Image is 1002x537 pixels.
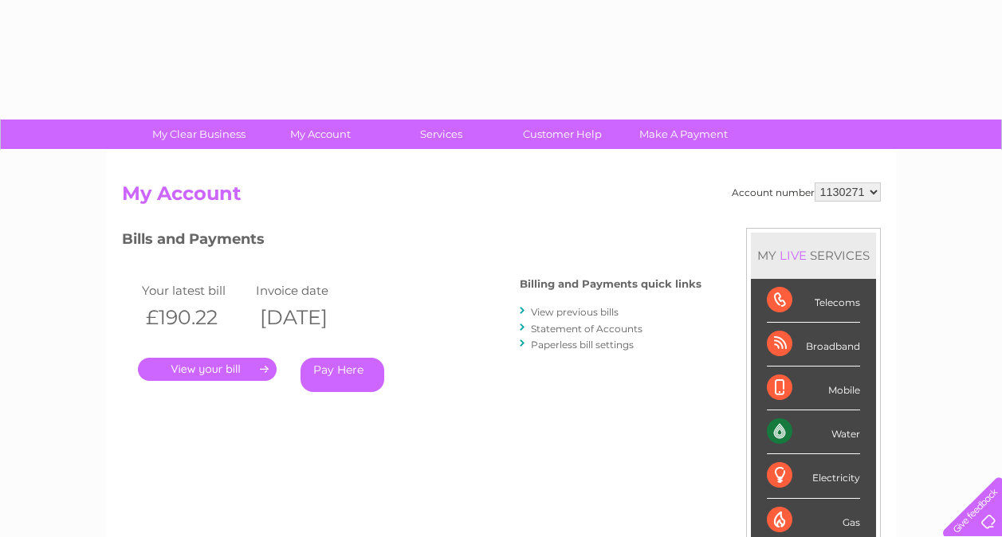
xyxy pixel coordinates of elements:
[520,278,701,290] h4: Billing and Payments quick links
[133,120,265,149] a: My Clear Business
[531,306,619,318] a: View previous bills
[767,323,860,366] div: Broadband
[122,228,701,256] h3: Bills and Payments
[531,339,634,351] a: Paperless bill settings
[751,233,876,278] div: MY SERVICES
[732,182,881,202] div: Account number
[618,120,749,149] a: Make A Payment
[776,248,810,263] div: LIVE
[767,279,860,323] div: Telecoms
[375,120,507,149] a: Services
[138,358,277,381] a: .
[138,280,253,301] td: Your latest bill
[767,454,860,498] div: Electricity
[497,120,628,149] a: Customer Help
[122,182,881,213] h2: My Account
[301,358,384,392] a: Pay Here
[767,366,860,410] div: Mobile
[138,301,253,334] th: £190.22
[252,301,367,334] th: [DATE]
[252,280,367,301] td: Invoice date
[767,410,860,454] div: Water
[531,323,642,335] a: Statement of Accounts
[254,120,386,149] a: My Account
